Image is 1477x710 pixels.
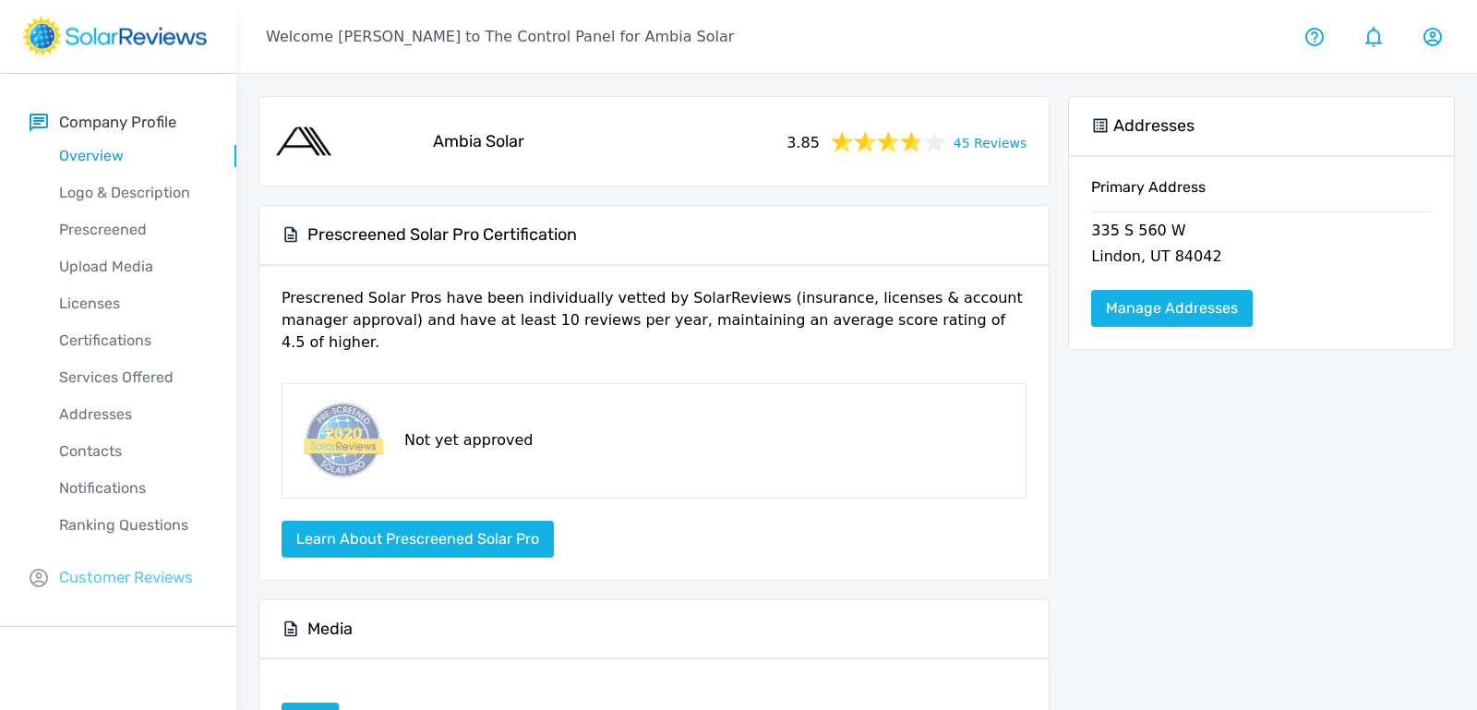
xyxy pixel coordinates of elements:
p: Services Offered [30,367,236,389]
a: Services Offered [30,359,236,396]
p: Addresses [30,403,236,426]
a: 45 Reviews [954,130,1027,153]
p: Prescrened Solar Pros have been individually vetted by SolarReviews (insurance, licenses & accoun... [282,287,1027,368]
a: Logo & Description [30,174,236,211]
h5: Ambia Solar [433,131,524,152]
p: Customer Reviews [59,566,193,589]
p: Contacts [30,440,236,463]
a: Addresses [30,396,236,433]
a: Ranking Questions [30,507,236,544]
p: Prescreened [30,219,236,241]
p: Notifications [30,477,236,499]
button: Learn about Prescreened Solar Pro [282,521,554,558]
h5: Media [307,619,353,640]
p: Ranking Questions [30,514,236,536]
a: Notifications [30,470,236,507]
h5: Addresses [1113,115,1195,137]
p: Welcome [PERSON_NAME] to The Control Panel for Ambia Solar [266,26,734,48]
a: Certifications [30,322,236,359]
h6: Primary Address [1091,178,1432,211]
p: Licenses [30,293,236,315]
a: Licenses [30,285,236,322]
a: Overview [30,138,236,174]
a: Manage Addresses [1091,290,1253,327]
a: Upload Media [30,248,236,285]
p: Lindon, UT 84042 [1091,246,1432,271]
a: Learn about Prescreened Solar Pro [282,530,554,548]
span: 3.85 [787,128,820,154]
p: Company Profile [59,111,176,134]
p: Logo & Description [30,182,236,204]
p: Not yet approved [404,429,533,451]
p: Certifications [30,330,236,352]
h5: Prescreened Solar Pro Certification [307,224,577,246]
a: Prescreened [30,211,236,248]
p: Upload Media [30,256,236,278]
p: Overview [30,145,236,167]
p: 335 S 560 W [1091,220,1432,246]
a: Contacts [30,433,236,470]
img: prescreened-badge.png [297,399,386,483]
